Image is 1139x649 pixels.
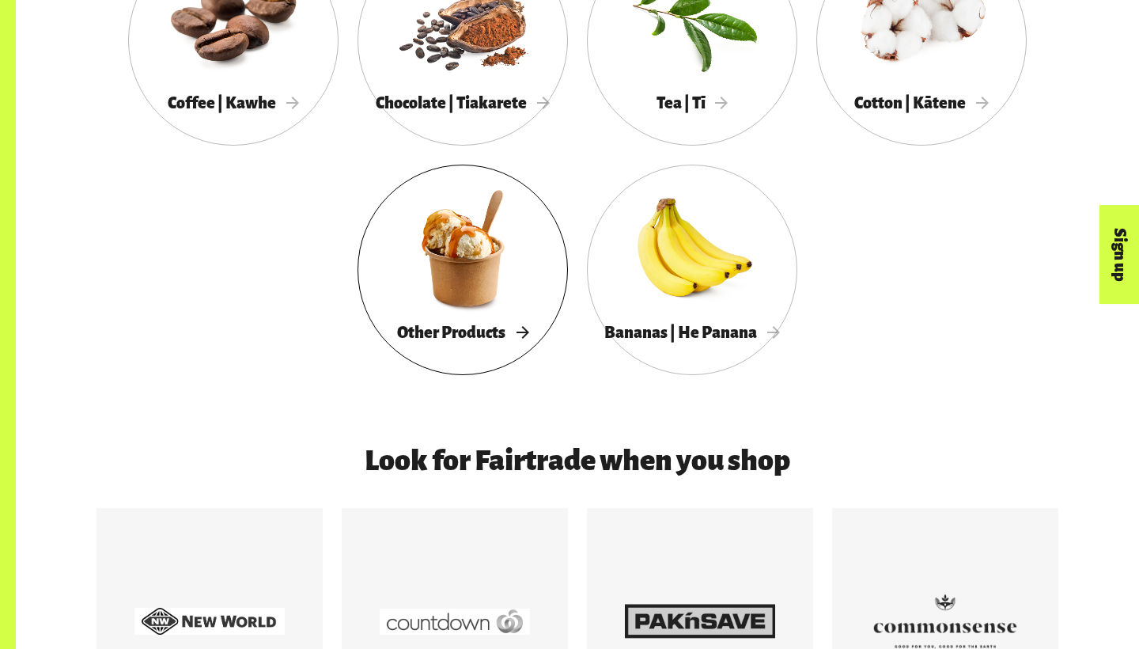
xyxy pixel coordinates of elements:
[854,94,989,112] span: Cotton | Kātene
[657,94,728,112] span: Tea | Tī
[587,165,797,375] a: Bananas | He Panana
[376,94,550,112] span: Chocolate | Tiakarete
[176,445,979,476] h3: Look for Fairtrade when you shop
[397,324,528,341] span: Other Products
[604,324,780,341] span: Bananas | He Panana
[358,165,568,375] a: Other Products
[168,94,299,112] span: Coffee | Kawhe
